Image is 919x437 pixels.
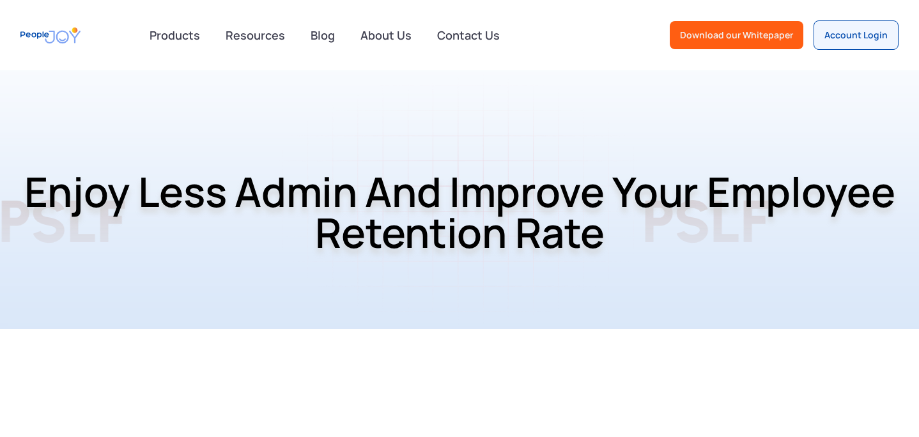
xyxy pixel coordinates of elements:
div: Products [142,22,208,48]
a: Download our Whitepaper [670,21,803,49]
a: Blog [303,21,343,49]
a: home [20,21,81,50]
a: About Us [353,21,419,49]
h1: Enjoy Less Admin and Improve Your Employee Retention Rate [10,138,909,286]
a: Account Login [814,20,899,50]
a: Contact Us [429,21,507,49]
div: Download our Whitepaper [680,29,793,42]
div: Account Login [824,29,888,42]
a: Resources [218,21,293,49]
